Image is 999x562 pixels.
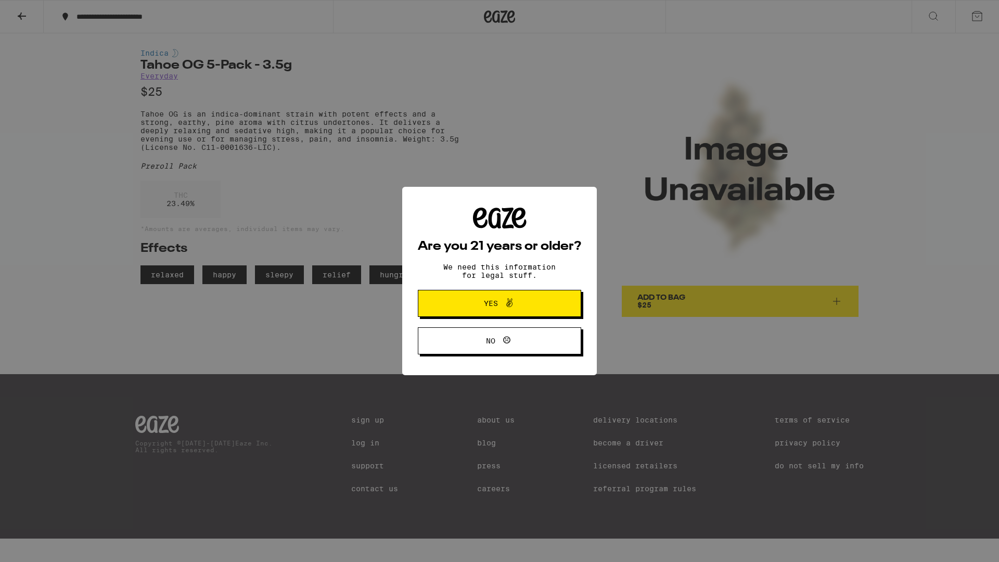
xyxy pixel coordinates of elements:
button: Yes [418,290,581,317]
button: No [418,327,581,354]
h2: Are you 21 years or older? [418,240,581,253]
p: We need this information for legal stuff. [434,263,565,279]
span: Yes [484,300,498,307]
span: No [486,337,495,344]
